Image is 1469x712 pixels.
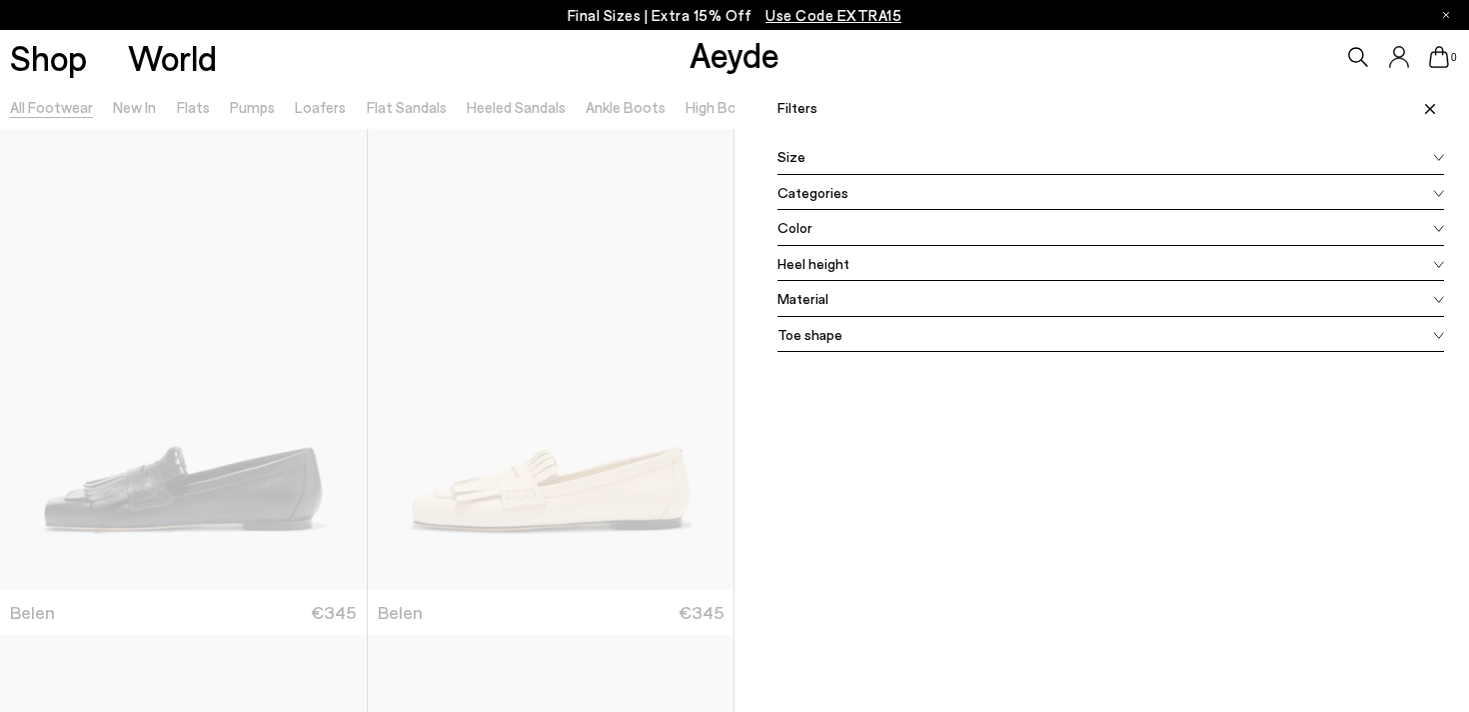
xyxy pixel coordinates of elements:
span: Size [777,146,805,167]
span: 0 [1449,52,1459,63]
a: Aeyde [690,33,779,75]
a: World [128,40,217,75]
a: 0 [1429,46,1449,68]
span: Filters [777,99,822,116]
span: Heel height [777,253,849,274]
span: Navigate to /collections/ss25-final-sizes [765,6,901,24]
a: Shop [10,40,87,75]
span: Material [777,288,828,309]
span: Toe shape [777,324,842,345]
span: Color [777,217,812,238]
p: Final Sizes | Extra 15% Off [568,3,902,28]
span: Categories [777,182,848,203]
